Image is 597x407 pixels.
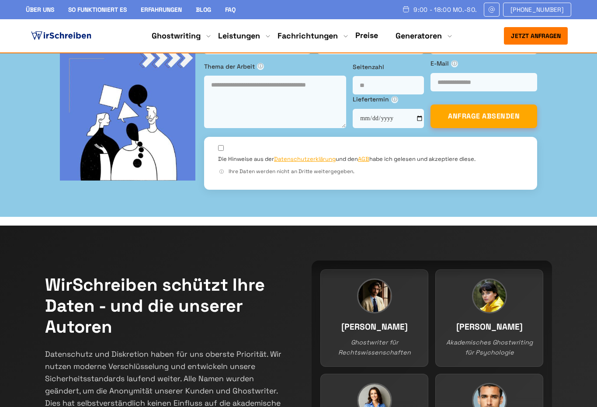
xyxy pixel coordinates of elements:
[430,59,537,68] label: E-Mail
[45,275,285,337] h2: WirSchreiben schützt Ihre Daten - und die unserer Autoren
[402,6,410,13] img: Schedule
[488,6,496,13] img: Email
[355,30,378,40] a: Preise
[396,31,442,41] a: Generatoren
[152,31,201,41] a: Ghostwriting
[141,6,182,14] a: Erfahrungen
[391,96,398,103] span: ⓘ
[218,155,476,163] label: Die Hinweise aus der und den habe ich gelesen und akzeptiere diese.
[204,62,346,71] label: Thema der Arbeit
[353,94,424,104] label: Liefertermin
[274,155,336,163] a: Datenschutzerklärung
[218,167,523,176] div: Ihre Daten werden nicht an Dritte weitergegeben.
[330,320,419,334] h3: [PERSON_NAME]
[430,104,537,128] button: ANFRAGE ABSENDEN
[257,63,264,70] span: ⓘ
[503,3,571,17] a: [PHONE_NUMBER]
[358,155,369,163] a: AGB
[196,6,211,14] a: Blog
[68,6,127,14] a: So funktioniert es
[26,6,54,14] a: Über uns
[225,6,236,14] a: FAQ
[353,62,424,72] label: Seitenzahl
[444,320,534,334] h3: [PERSON_NAME]
[218,31,260,41] a: Leistungen
[451,60,458,67] span: ⓘ
[278,31,338,41] a: Fachrichtungen
[60,45,195,181] img: bg
[413,6,477,13] span: 9:00 - 18:00 Mo.-So.
[29,29,93,42] img: logo ghostwriter-österreich
[510,6,564,13] span: [PHONE_NUMBER]
[504,27,568,45] button: Jetzt anfragen
[218,168,225,175] span: ⓘ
